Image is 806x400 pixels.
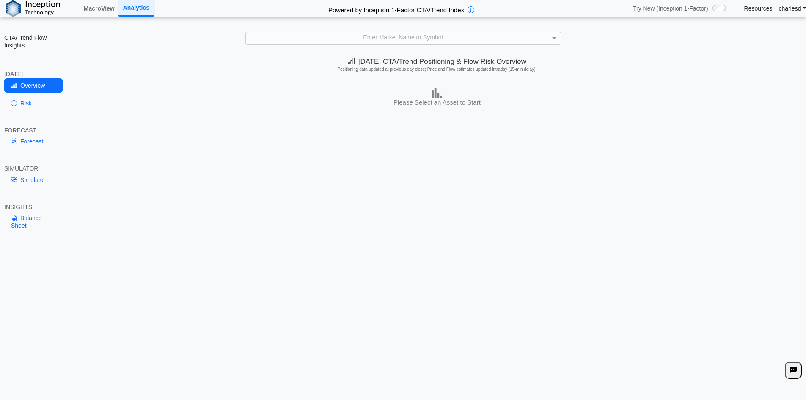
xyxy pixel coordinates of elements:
[4,70,63,78] div: [DATE]
[4,34,63,49] h2: CTA/Trend Flow Insights
[118,0,154,16] a: Analytics
[246,32,561,44] div: Enter Market Name or Symbol
[4,78,63,93] a: Overview
[4,165,63,172] div: SIMULATOR
[779,5,806,12] a: charlesd
[4,203,63,211] div: INSIGHTS
[4,127,63,134] div: FORECAST
[633,5,708,12] span: Try New (Inception 1-Factor)
[72,67,802,72] h5: Positioning data updated at previous day close; Price and Flow estimates updated intraday (15-min...
[70,98,804,107] h3: Please Select an Asset to Start
[4,134,63,149] a: Forecast
[325,3,468,14] h2: Powered by Inception 1-Factor CTA/Trend Index
[4,211,63,233] a: Balance Sheet
[4,96,63,110] a: Risk
[432,88,442,98] img: bar-chart.png
[4,173,63,187] a: Simulator
[744,5,773,12] a: Resources
[80,1,118,16] a: MacroView
[348,58,526,66] span: [DATE] CTA/Trend Positioning & Flow Risk Overview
